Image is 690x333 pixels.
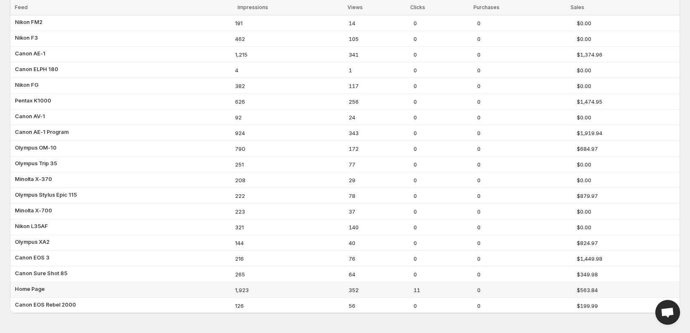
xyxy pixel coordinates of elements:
[577,19,675,27] span: $0.00
[233,235,347,251] td: 144
[349,66,409,74] span: 1
[577,192,675,200] span: $879.97
[233,31,347,47] td: 462
[414,302,472,310] span: 0
[577,239,675,247] span: $824.97
[15,285,45,293] span: Home Page
[655,300,680,325] a: Open chat
[15,206,52,214] span: Minolta X-700
[473,4,500,10] span: Purchases
[15,112,45,120] span: Canon AV-1
[15,33,38,42] span: Nikon F3
[349,35,409,43] span: 105
[477,302,571,310] span: 0
[477,66,571,74] span: 0
[233,109,347,125] td: 92
[577,302,675,310] span: $199.99
[233,141,347,157] td: 790
[233,94,347,109] td: 626
[477,129,571,137] span: 0
[233,62,347,78] td: 4
[577,35,675,43] span: $0.00
[414,270,472,278] span: 0
[15,222,48,230] span: Nikon L35AF
[233,15,347,31] td: 191
[414,239,472,247] span: 0
[477,82,571,90] span: 0
[477,35,571,43] span: 0
[15,238,50,246] span: Olympus XA2
[15,269,67,277] span: Canon Sure Shot 85
[414,82,472,90] span: 0
[477,239,571,247] span: 0
[477,223,571,231] span: 0
[414,50,472,59] span: 0
[15,175,52,183] span: Minolta X-370
[577,145,675,153] span: $684.97
[414,286,472,294] span: 11
[233,78,347,94] td: 382
[477,270,571,278] span: 0
[414,192,472,200] span: 0
[15,96,51,105] span: Pentax K1000
[349,302,409,310] span: 56
[577,98,675,106] span: $1,474.95
[349,82,409,90] span: 117
[233,47,347,62] td: 1,215
[233,172,347,188] td: 208
[233,157,347,172] td: 251
[414,223,472,231] span: 0
[477,113,571,121] span: 0
[571,4,584,10] span: Sales
[414,66,472,74] span: 0
[477,286,571,294] span: 0
[414,255,472,263] span: 0
[233,204,347,219] td: 223
[577,129,675,137] span: $1,919.94
[349,207,409,216] span: 37
[477,176,571,184] span: 0
[577,207,675,216] span: $0.00
[577,255,675,263] span: $1,449.98
[577,176,675,184] span: $0.00
[15,18,43,26] span: Nikon FM2
[349,50,409,59] span: 341
[349,270,409,278] span: 64
[238,4,268,10] span: Impressions
[414,35,472,43] span: 0
[577,66,675,74] span: $0.00
[15,190,77,199] span: Olympus Stylus Epic 115
[349,286,409,294] span: 352
[349,129,409,137] span: 343
[349,239,409,247] span: 40
[233,188,347,204] td: 222
[477,98,571,106] span: 0
[349,192,409,200] span: 78
[15,49,45,57] span: Canon AE-1
[477,160,571,169] span: 0
[233,282,347,298] td: 1,923
[349,113,409,121] span: 24
[347,4,363,10] span: Views
[414,19,472,27] span: 0
[414,160,472,169] span: 0
[233,266,347,282] td: 265
[414,98,472,106] span: 0
[577,270,675,278] span: $349.98
[577,286,675,294] span: $563.84
[414,176,472,184] span: 0
[349,255,409,263] span: 76
[349,223,409,231] span: 140
[349,98,409,106] span: 256
[477,207,571,216] span: 0
[233,125,347,141] td: 924
[349,19,409,27] span: 14
[233,251,347,266] td: 216
[233,298,347,314] td: 126
[477,145,571,153] span: 0
[15,81,38,89] span: Nikon FG
[15,300,76,309] span: Canon EOS Rebel 2000
[233,219,347,235] td: 321
[577,50,675,59] span: $1,374.96
[414,207,472,216] span: 0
